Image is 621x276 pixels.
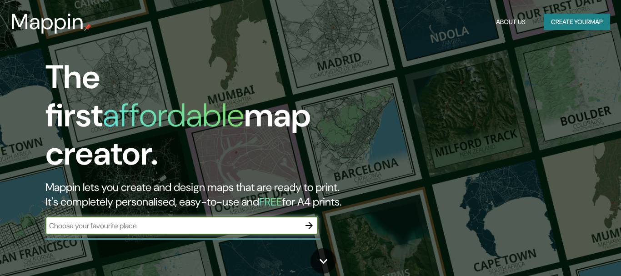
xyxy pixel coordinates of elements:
img: mappin-pin [84,24,91,31]
h1: The first map creator. [45,58,356,180]
input: Choose your favourite place [45,221,300,231]
h5: FREE [259,195,282,209]
button: About Us [492,14,529,30]
h1: affordable [103,94,244,136]
h2: Mappin lets you create and design maps that are ready to print. It's completely personalised, eas... [45,180,356,209]
button: Create yourmap [544,14,610,30]
h3: Mappin [11,9,84,35]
